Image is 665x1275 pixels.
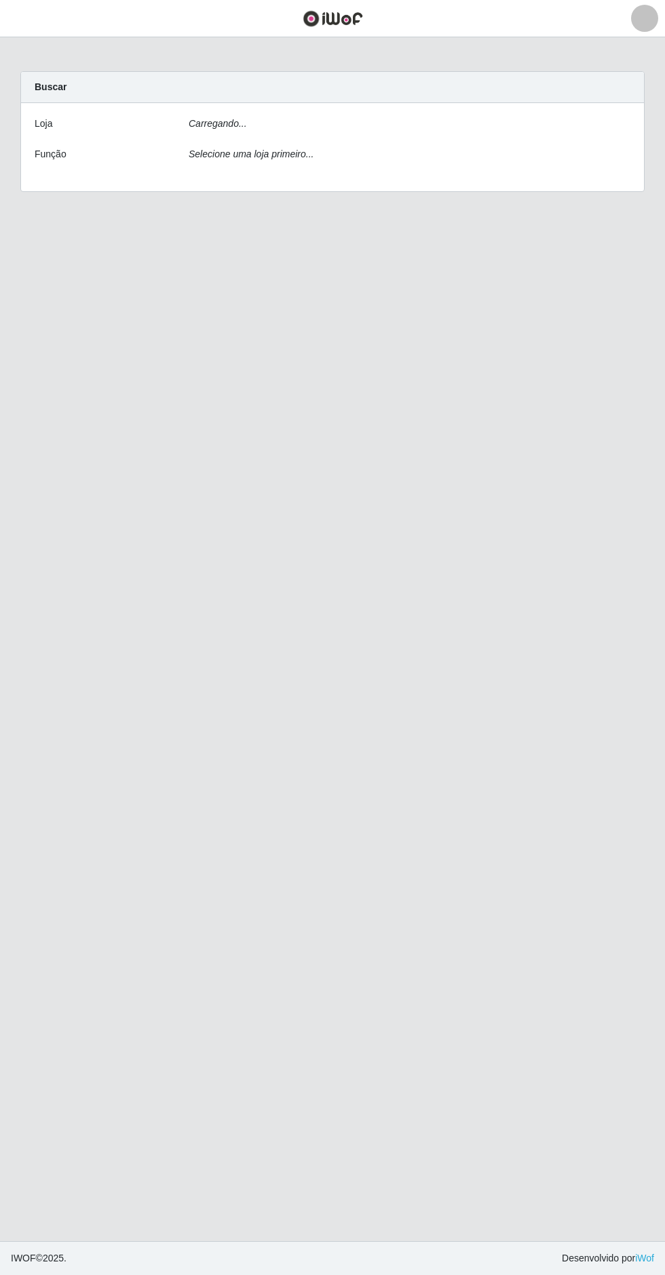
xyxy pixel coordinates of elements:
strong: Buscar [35,81,66,92]
i: Selecione uma loja primeiro... [189,149,313,159]
a: iWof [635,1253,654,1263]
label: Função [35,147,66,161]
i: Carregando... [189,118,247,129]
span: IWOF [11,1253,36,1263]
span: © 2025 . [11,1251,66,1266]
span: Desenvolvido por [562,1251,654,1266]
img: CoreUI Logo [303,10,363,27]
label: Loja [35,117,52,131]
